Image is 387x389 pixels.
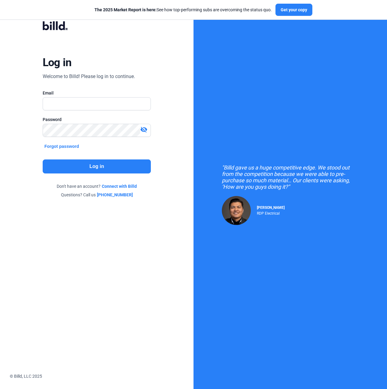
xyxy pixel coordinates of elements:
div: Log in [43,56,72,69]
div: Don't have an account? [43,183,151,189]
a: Connect with Billd [102,183,137,189]
div: RDP Electrical [257,210,285,216]
span: [PERSON_NAME] [257,205,285,210]
div: "Billd gave us a huge competitive edge. We stood out from the competition because we were able to... [222,164,359,190]
mat-icon: visibility_off [140,126,147,133]
img: Raul Pacheco [222,196,251,225]
div: See how top-performing subs are overcoming the status quo. [94,7,272,13]
div: Welcome to Billd! Please log in to continue. [43,73,135,80]
div: Questions? Call us [43,192,151,198]
button: Log in [43,159,151,173]
span: The 2025 Market Report is here: [94,7,157,12]
a: [PHONE_NUMBER] [97,192,133,198]
button: Get your copy [275,4,312,16]
div: Password [43,116,151,123]
button: Forgot password [43,143,81,150]
div: Email [43,90,151,96]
